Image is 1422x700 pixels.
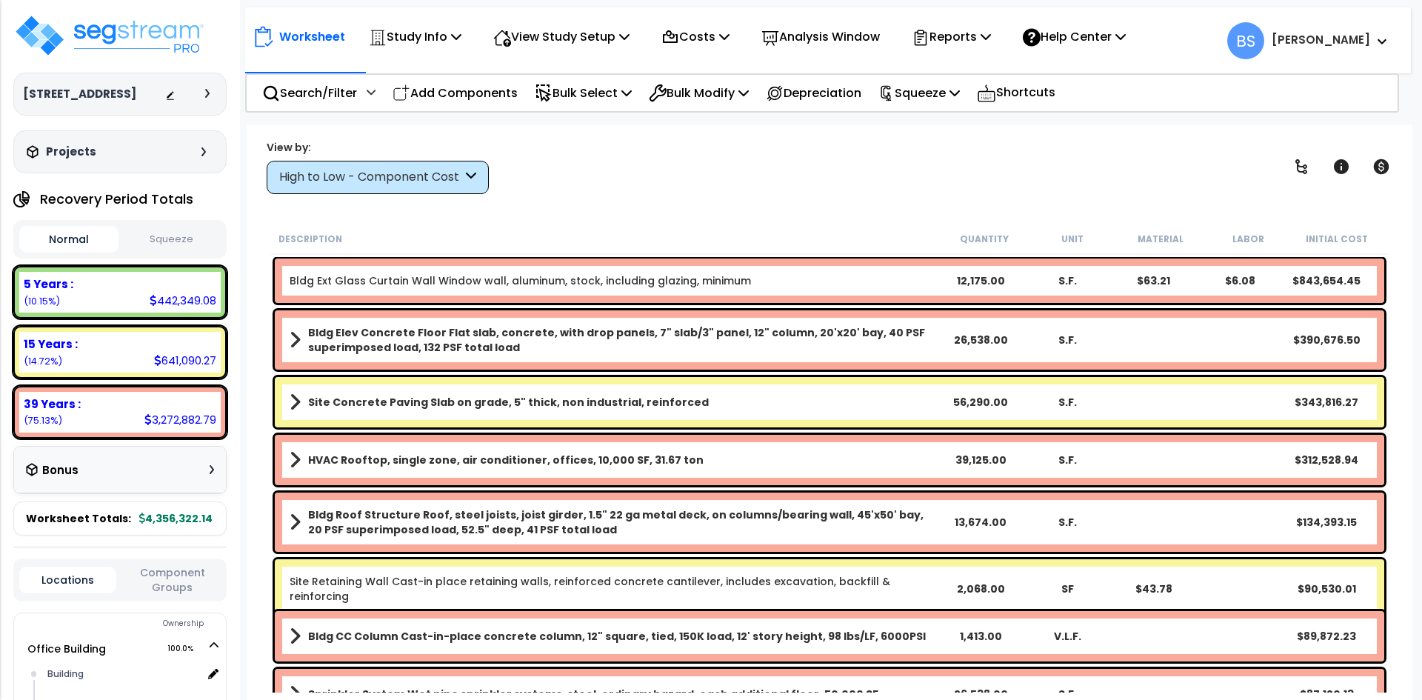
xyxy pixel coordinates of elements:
[308,629,926,644] b: Bldg CC Column Cast-in-place concrete column, 12" square, tied, 150K load, 12' story height, 98 l...
[369,27,461,47] p: Study Info
[960,233,1009,245] small: Quantity
[493,27,630,47] p: View Study Setup
[144,412,216,427] div: 3,272,882.79
[912,27,991,47] p: Reports
[938,395,1024,410] div: 56,290.00
[1024,333,1111,347] div: S.F.
[24,396,81,412] b: 39 Years :
[24,295,60,307] small: 10.154186623122412%
[1024,453,1111,467] div: S.F.
[1024,629,1111,644] div: V.L.F.
[1306,233,1368,245] small: Initial Cost
[761,27,880,47] p: Analysis Window
[878,83,960,103] p: Squeeze
[766,83,861,103] p: Depreciation
[267,140,489,155] div: View by:
[24,414,62,427] small: 75.12949421137161%
[1284,395,1370,410] div: $343,816.27
[24,336,78,352] b: 15 Years :
[969,75,1064,111] div: Shortcuts
[1227,22,1264,59] span: BS
[124,564,221,596] button: Component Groups
[1197,273,1284,288] div: $6.08
[649,83,749,103] p: Bulk Modify
[150,293,216,308] div: 442,349.08
[1284,629,1370,644] div: $89,872.23
[1272,32,1370,47] b: [PERSON_NAME]
[44,615,226,633] div: Ownership
[40,192,193,207] h4: Recovery Period Totals
[1110,273,1197,288] div: $63.21
[308,395,709,410] b: Site Concrete Paving Slab on grade, 5" thick, non industrial, reinforced
[1024,273,1111,288] div: S.F.
[279,27,345,47] p: Worksheet
[290,325,938,355] a: Assembly Title
[1284,273,1370,288] div: $843,654.45
[154,353,216,368] div: 641,090.27
[44,665,202,683] div: Building
[1232,233,1264,245] small: Labor
[661,27,730,47] p: Costs
[1110,581,1197,596] div: $43.78
[938,453,1024,467] div: 39,125.00
[1284,515,1370,530] div: $134,393.15
[46,144,96,159] h3: Projects
[290,626,938,647] a: Assembly Title
[290,450,938,470] a: Assembly Title
[308,453,704,467] b: HVAC Rooftop, single zone, air conditioner, offices, 10,000 SF, 31.67 ton
[938,629,1024,644] div: 1,413.00
[758,76,869,110] div: Depreciation
[977,82,1055,104] p: Shortcuts
[19,226,118,253] button: Normal
[1284,453,1370,467] div: $312,528.94
[27,641,106,656] a: Office Building 100.0%
[167,640,207,658] span: 100.0%
[279,169,462,186] div: High to Low - Component Cost
[1024,515,1111,530] div: S.F.
[535,83,632,103] p: Bulk Select
[1061,233,1084,245] small: Unit
[290,392,938,413] a: Assembly Title
[24,276,73,292] b: 5 Years :
[938,515,1024,530] div: 13,674.00
[384,76,526,110] div: Add Components
[308,325,938,355] b: Bldg Elev Concrete Floor Flat slab, concrete, with drop panels, 7" slab/3" panel, 12" column, 20'...
[1284,581,1370,596] div: $90,530.01
[290,574,938,604] a: Individual Item
[26,511,131,526] span: Worksheet Totals:
[24,355,62,367] small: 14.716319165505974%
[938,273,1024,288] div: 12,175.00
[23,87,136,101] h3: [STREET_ADDRESS]
[278,233,342,245] small: Description
[290,273,751,288] a: Individual Item
[308,507,938,537] b: Bldg Roof Structure Roof, steel joists, joist girder, 1.5" 22 ga metal deck, on columns/bearing w...
[1024,395,1111,410] div: S.F.
[19,567,116,593] button: Locations
[13,13,206,58] img: logo_pro_r.png
[139,511,213,526] b: 4,356,322.14
[938,333,1024,347] div: 26,538.00
[393,83,518,103] p: Add Components
[1284,333,1370,347] div: $390,676.50
[122,227,221,253] button: Squeeze
[262,83,357,103] p: Search/Filter
[938,581,1024,596] div: 2,068.00
[1138,233,1184,245] small: Material
[290,507,938,537] a: Assembly Title
[1023,27,1126,47] p: Help Center
[42,464,79,477] h3: Bonus
[1024,581,1111,596] div: SF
